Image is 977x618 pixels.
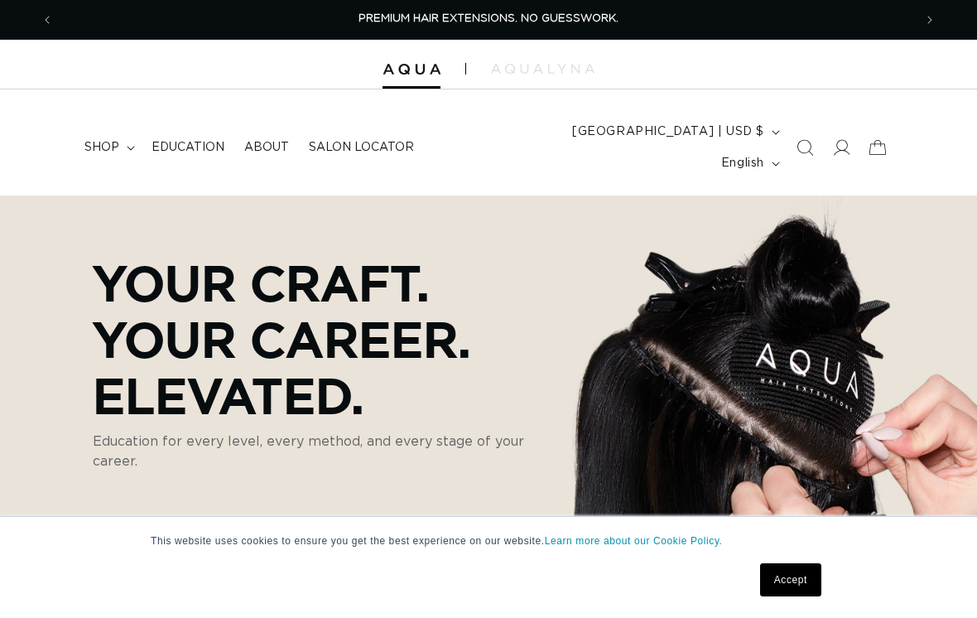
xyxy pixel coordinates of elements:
summary: shop [75,130,142,165]
button: Previous announcement [29,4,65,36]
p: Education for every level, every method, and every stage of your career. [93,432,565,471]
a: Accept [760,563,821,596]
span: PREMIUM HAIR EXTENSIONS. NO GUESSWORK. [359,13,618,24]
p: This website uses cookies to ensure you get the best experience on our website. [151,534,826,548]
span: About [244,140,289,155]
a: Salon Locator [299,130,424,165]
span: English [721,155,764,172]
button: [GEOGRAPHIC_DATA] | USD $ [562,116,787,147]
summary: Search [787,129,823,166]
img: aqualyna.com [491,64,594,74]
p: Your Craft. Your Career. Elevated. [93,254,565,423]
a: About [234,130,299,165]
span: Education [152,140,224,155]
a: Learn more about our Cookie Policy. [545,535,723,547]
span: Salon Locator [309,140,414,155]
a: Education [142,130,234,165]
button: English [711,147,787,179]
img: Aqua Hair Extensions [383,64,440,75]
span: [GEOGRAPHIC_DATA] | USD $ [572,123,764,141]
button: Next announcement [912,4,948,36]
span: shop [84,140,119,155]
